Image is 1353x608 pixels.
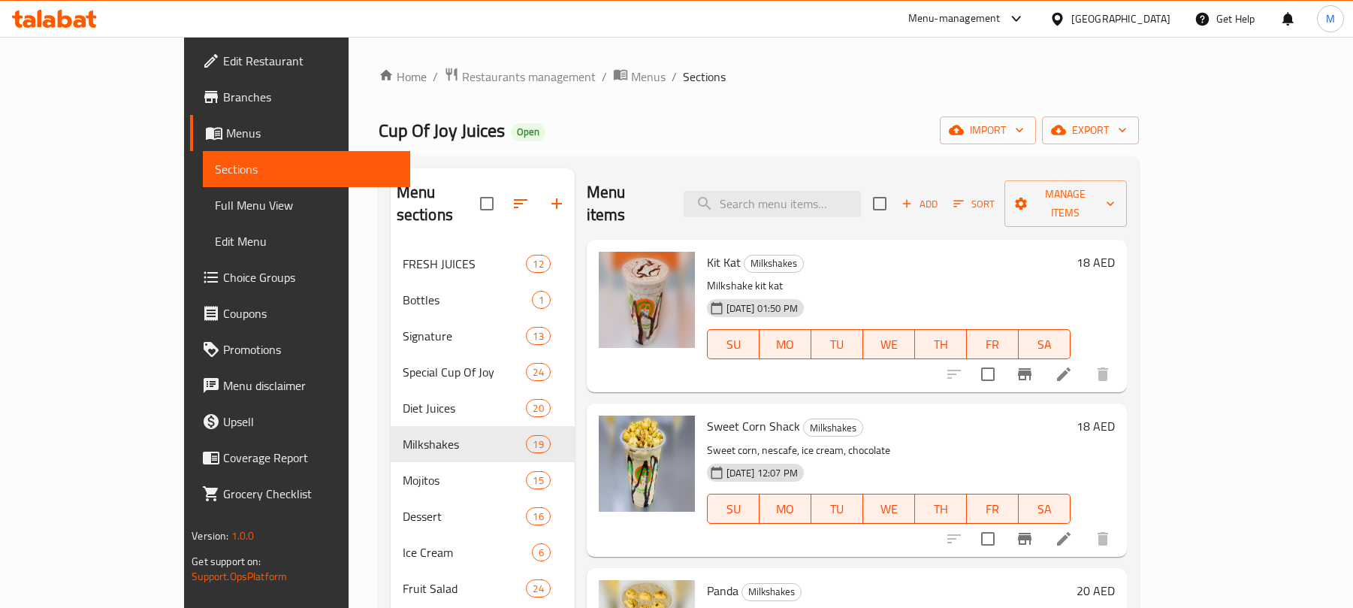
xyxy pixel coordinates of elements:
h6: 18 AED [1077,252,1115,273]
span: import [952,121,1024,140]
h6: 20 AED [1077,580,1115,601]
button: delete [1085,356,1121,392]
a: Coverage Report [190,440,410,476]
button: SU [707,329,760,359]
span: Sort [953,195,995,213]
span: MO [766,498,805,520]
span: 12 [527,257,549,271]
button: import [940,116,1036,144]
div: Ice Cream6 [391,534,575,570]
span: Ice Cream [403,543,532,561]
button: TU [811,329,863,359]
span: FRESH JUICES [403,255,527,273]
div: Milkshakes19 [391,426,575,462]
img: Kit Kat [599,252,695,348]
div: items [532,543,551,561]
a: Menus [190,115,410,151]
span: Milkshakes [804,419,862,437]
button: Sort [950,192,998,216]
span: 16 [527,510,549,524]
p: Sweet corn, nescafe, ice cream, chocolate [707,441,1071,460]
span: Promotions [223,340,398,358]
div: Fruit Salad [403,579,527,597]
li: / [602,68,607,86]
span: Kit Kat [707,251,741,274]
span: TU [817,334,857,355]
span: 19 [527,437,549,452]
div: Menu-management [908,10,1001,28]
div: items [526,435,550,453]
div: Special Cup Of Joy [403,363,527,381]
a: Promotions [190,331,410,368]
span: Sort sections [503,186,539,222]
button: FR [967,494,1019,524]
div: Diet Juices20 [391,390,575,426]
div: Milkshakes [403,435,527,453]
a: Full Menu View [203,187,410,223]
span: Manage items [1016,185,1115,222]
span: SU [714,334,754,355]
div: Milkshakes [744,255,804,273]
a: Sections [203,151,410,187]
h2: Menu items [587,181,666,226]
span: Select all sections [471,188,503,219]
div: items [526,579,550,597]
div: Fruit Salad24 [391,570,575,606]
span: Choice Groups [223,268,398,286]
div: Signature13 [391,318,575,354]
span: WE [869,498,909,520]
button: SU [707,494,760,524]
span: Sort items [944,192,1004,216]
a: Branches [190,79,410,115]
button: TH [915,329,967,359]
h2: Menu sections [397,181,480,226]
div: Mojitos15 [391,462,575,498]
span: Select section [864,188,895,219]
h6: 18 AED [1077,416,1115,437]
a: Edit Menu [203,223,410,259]
span: Milkshakes [742,583,801,600]
div: items [526,327,550,345]
div: FRESH JUICES12 [391,246,575,282]
a: Restaurants management [444,67,596,86]
span: Version: [192,526,228,546]
span: 6 [533,546,550,560]
button: MO [760,494,811,524]
div: Mojitos [403,471,527,489]
img: Sweet Corn Shack [599,416,695,512]
span: TH [921,334,961,355]
span: Dessert [403,507,527,525]
li: / [672,68,677,86]
button: TH [915,494,967,524]
span: MO [766,334,805,355]
span: Menus [226,124,398,142]
span: Coupons [223,304,398,322]
span: Menu disclaimer [223,377,398,395]
a: Coupons [190,295,410,331]
span: Get support on: [192,552,261,571]
span: export [1054,121,1127,140]
div: [GEOGRAPHIC_DATA] [1071,11,1170,27]
button: Add [895,192,944,216]
div: items [526,471,550,489]
button: WE [863,494,915,524]
a: Menus [613,67,666,86]
button: FR [967,329,1019,359]
span: Grocery Checklist [223,485,398,503]
span: [DATE] 01:50 PM [720,301,804,316]
div: items [526,399,550,417]
button: SA [1019,494,1071,524]
span: Panda [707,579,738,602]
span: M [1326,11,1335,27]
div: items [526,363,550,381]
button: TU [811,494,863,524]
a: Choice Groups [190,259,410,295]
button: Manage items [1004,180,1127,227]
span: Cup Of Joy Juices [379,113,505,147]
span: Menus [631,68,666,86]
span: Milkshakes [744,255,803,272]
span: Sections [215,160,398,178]
span: SU [714,498,754,520]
